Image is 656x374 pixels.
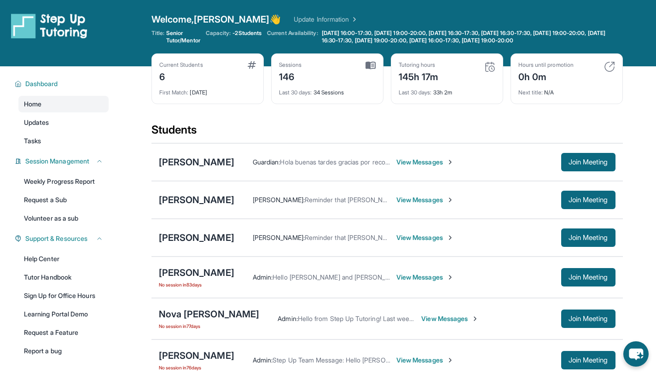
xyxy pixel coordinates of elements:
a: Tutor Handbook [18,269,109,286]
a: Request a Sub [18,192,109,208]
span: View Messages [396,273,454,282]
img: Chevron-Right [447,274,454,281]
button: Join Meeting [561,228,615,247]
div: Sessions [279,61,302,69]
span: [DATE] 16:00-17:30, [DATE] 19:00-20:00, [DATE] 16:30-17:30, [DATE] 16:30-17:30, [DATE] 19:00-20:0... [322,29,621,44]
span: Home [24,99,41,109]
a: Weekly Progress Report [18,173,109,190]
span: Last 30 days : [279,89,312,96]
img: card [248,61,256,69]
span: Reminder that [PERSON_NAME] has tutoring [DATE] at 6pm! [305,196,480,204]
span: Next title : [518,89,543,96]
div: 145h 17m [399,69,439,83]
button: Join Meeting [561,191,615,209]
button: Support & Resources [22,234,103,243]
a: Tasks [18,133,109,149]
span: -2 Students [232,29,261,37]
span: Admin : [253,273,273,281]
span: View Messages [396,356,454,365]
div: 6 [159,69,203,83]
div: [PERSON_NAME] [159,193,234,206]
a: Update Information [294,15,358,24]
button: Join Meeting [561,351,615,369]
span: Session Management [25,157,89,166]
span: Admin : [278,315,297,322]
span: Admin : [253,356,273,364]
span: Senior Tutor/Mentor [166,29,200,44]
div: N/A [518,83,615,96]
a: Help Center [18,251,109,267]
a: Updates [18,114,109,131]
span: Last 30 days : [399,89,432,96]
span: Join Meeting [569,159,608,165]
a: [DATE] 16:00-17:30, [DATE] 19:00-20:00, [DATE] 16:30-17:30, [DATE] 16:30-17:30, [DATE] 19:00-20:0... [320,29,623,44]
button: chat-button [623,341,649,367]
a: Volunteer as a sub [18,210,109,227]
span: No session in 83 days [159,281,234,288]
span: No session in 77 days [159,322,260,330]
div: [PERSON_NAME] [159,266,234,279]
button: Join Meeting [561,153,615,171]
button: Join Meeting [561,268,615,286]
img: Chevron-Right [447,356,454,364]
a: Request a Feature [18,324,109,341]
span: Welcome, [PERSON_NAME] 👋 [151,13,281,26]
span: [PERSON_NAME] : [253,196,305,204]
div: [PERSON_NAME] [159,231,234,244]
span: Tasks [24,136,41,146]
a: Sign Up for Office Hours [18,287,109,304]
button: Dashboard [22,79,103,88]
a: Home [18,96,109,112]
div: Tutoring hours [399,61,439,69]
img: Chevron-Right [447,234,454,241]
span: Dashboard [25,79,58,88]
span: View Messages [396,158,454,167]
span: Join Meeting [569,357,608,363]
img: card [604,61,615,72]
span: Capacity: [206,29,231,37]
img: card [484,61,495,72]
span: Support & Resources [25,234,87,243]
span: View Messages [396,195,454,205]
div: 34 Sessions [279,83,376,96]
span: Guardian : [253,158,280,166]
button: Session Management [22,157,103,166]
div: 0h 0m [518,69,574,83]
span: Join Meeting [569,197,608,203]
span: Title: [151,29,164,44]
div: Hours until promotion [518,61,574,69]
span: Updates [24,118,49,127]
span: First Match : [159,89,189,96]
a: Learning Portal Demo [18,306,109,322]
span: No session in 76 days [159,364,234,371]
span: Join Meeting [569,275,608,280]
img: Chevron-Right [447,158,454,166]
div: Current Students [159,61,203,69]
span: Hola buenas tardes gracias por recordar [280,158,397,166]
span: Join Meeting [569,235,608,240]
div: [PERSON_NAME] [159,156,234,169]
img: card [366,61,376,70]
span: [PERSON_NAME] : [253,234,305,241]
div: 146 [279,69,302,83]
div: [PERSON_NAME] [159,349,234,362]
div: Students [151,123,623,143]
span: Join Meeting [569,316,608,321]
div: Nova [PERSON_NAME] [159,308,260,321]
img: Chevron-Right [471,315,479,322]
div: 33h 2m [399,83,495,96]
span: Reminder that [PERSON_NAME] has tutoring [DATE] at 3:30pm! [305,234,489,241]
span: View Messages [396,233,454,242]
span: Current Availability: [267,29,318,44]
img: logo [11,13,87,39]
a: Report a bug [18,343,109,359]
button: Join Meeting [561,310,615,328]
span: View Messages [421,314,479,323]
img: Chevron-Right [447,196,454,204]
img: Chevron Right [349,15,358,24]
div: [DATE] [159,83,256,96]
